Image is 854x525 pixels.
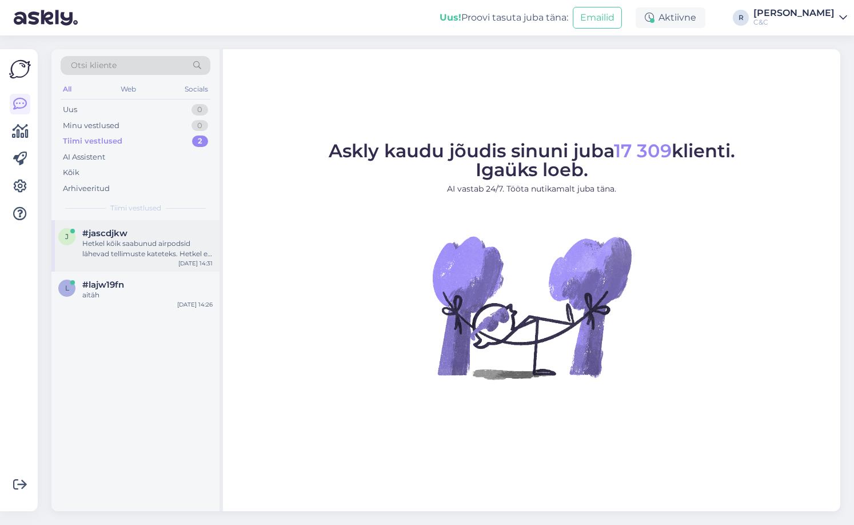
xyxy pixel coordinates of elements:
div: [DATE] 14:26 [177,300,213,309]
div: C&C [753,18,835,27]
span: #lajw19fn [82,280,124,290]
div: 0 [191,104,208,116]
span: Askly kaudu jõudis sinuni juba klienti. Igaüks loeb. [329,140,735,181]
div: Kõik [63,167,79,178]
div: Aktiivne [636,7,705,28]
p: AI vastab 24/7. Tööta nutikamalt juba täna. [329,183,735,195]
div: Web [118,82,138,97]
div: All [61,82,74,97]
div: Hetkel kõik saabunud airpodsid lähevad tellimuste kateteks. Hetkel ei oska ennustada, millal vaba... [82,238,213,259]
div: [PERSON_NAME] [753,9,835,18]
a: [PERSON_NAME]C&C [753,9,847,27]
div: AI Assistent [63,152,105,163]
div: Socials [182,82,210,97]
div: Tiimi vestlused [63,136,122,147]
span: Otsi kliente [71,59,117,71]
span: #jascdjkw [82,228,127,238]
span: j [65,232,69,241]
span: 17 309 [614,140,672,162]
div: Arhiveeritud [63,183,110,194]
div: 2 [192,136,208,147]
div: Uus [63,104,77,116]
b: Uus! [440,12,461,23]
span: l [65,284,69,292]
div: Minu vestlused [63,120,119,132]
div: aitäh [82,290,213,300]
div: [DATE] 14:31 [178,259,213,268]
span: Tiimi vestlused [110,203,161,213]
div: Proovi tasuta juba täna: [440,11,568,25]
div: 0 [191,120,208,132]
img: Askly Logo [9,58,31,80]
div: R [733,10,749,26]
button: Emailid [573,7,622,29]
img: No Chat active [429,204,634,410]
